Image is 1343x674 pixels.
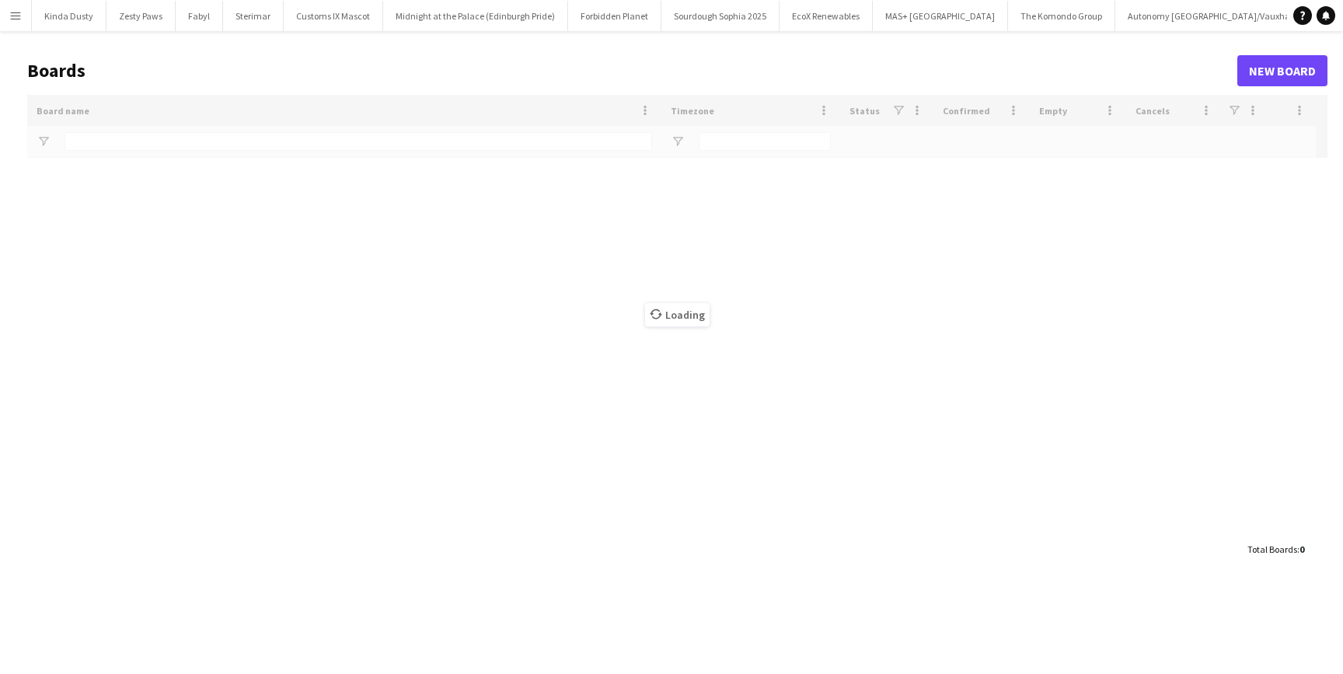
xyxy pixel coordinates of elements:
span: Total Boards [1247,543,1297,555]
span: 0 [1299,543,1304,555]
button: Kinda Dusty [32,1,106,31]
button: Autonomy [GEOGRAPHIC_DATA]/Vauxhall One [1115,1,1327,31]
button: Sourdough Sophia 2025 [661,1,780,31]
button: Sterimar [223,1,284,31]
button: Forbidden Planet [568,1,661,31]
span: Loading [645,303,710,327]
button: Midnight at the Palace (Edinburgh Pride) [383,1,568,31]
button: EcoX Renewables [780,1,873,31]
div: : [1247,534,1304,564]
button: Customs IX Mascot [284,1,383,31]
h1: Boards [27,59,1237,82]
a: New Board [1237,55,1327,86]
button: Zesty Paws [106,1,176,31]
button: MAS+ [GEOGRAPHIC_DATA] [873,1,1008,31]
button: Fabyl [176,1,223,31]
button: The Komondo Group [1008,1,1115,31]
